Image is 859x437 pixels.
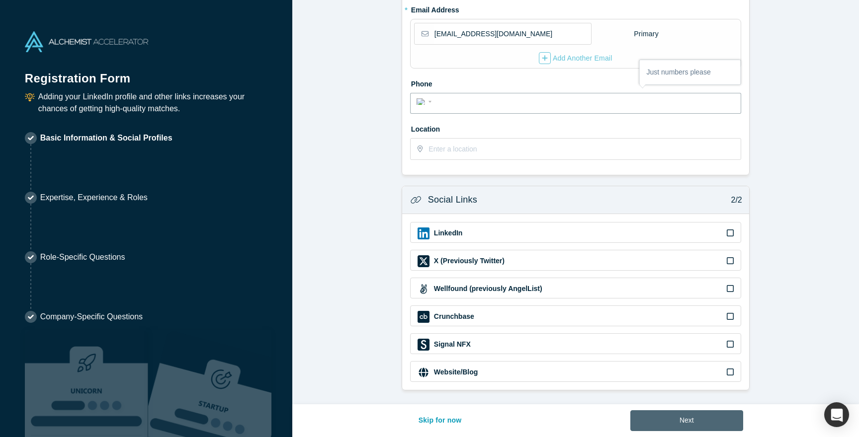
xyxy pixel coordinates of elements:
[418,366,429,378] img: Website/Blog icon
[418,311,429,323] img: Crunchbase icon
[410,222,741,243] div: LinkedIn iconLinkedIn
[539,52,612,64] div: Add Another Email
[433,284,542,294] label: Wellfound (previously AngelList)
[25,59,267,87] h1: Registration Form
[433,367,478,377] label: Website/Blog
[410,333,741,354] div: Signal NFX iconSignal NFX
[640,60,741,84] div: Just numbers please
[418,255,429,267] img: X (Previously Twitter) icon
[418,283,429,295] img: Wellfound (previously AngelList) icon
[38,91,267,115] p: Adding your LinkedIn profile and other links increases your chances of getting high-quality matches.
[410,305,741,326] div: Crunchbase iconCrunchbase
[538,52,613,65] button: Add Another Email
[410,361,741,382] div: Website/Blog iconWebsite/Blog
[40,251,125,263] p: Role-Specific Questions
[433,228,463,238] label: LinkedIn
[40,192,148,204] p: Expertise, Experience & Roles
[418,227,429,239] img: LinkedIn icon
[410,278,741,298] div: Wellfound (previously AngelList) iconWellfound (previously AngelList)
[418,339,429,351] img: Signal NFX icon
[429,139,740,159] input: Enter a location
[433,339,471,350] label: Signal NFX
[633,25,659,43] div: Primary
[433,311,474,322] label: Crunchbase
[433,256,505,266] label: X (Previously Twitter)
[410,121,741,135] label: Location
[40,311,143,323] p: Company-Specific Questions
[428,193,477,207] h3: Social Links
[25,31,148,52] img: Alchemist Accelerator Logo
[630,410,743,431] button: Next
[410,250,741,271] div: X (Previously Twitter) iconX (Previously Twitter)
[410,75,741,89] label: Phone
[726,194,742,206] p: 2/2
[410,1,459,15] label: Email Address
[40,132,172,144] p: Basic Information & Social Profiles
[408,410,472,431] button: Skip for now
